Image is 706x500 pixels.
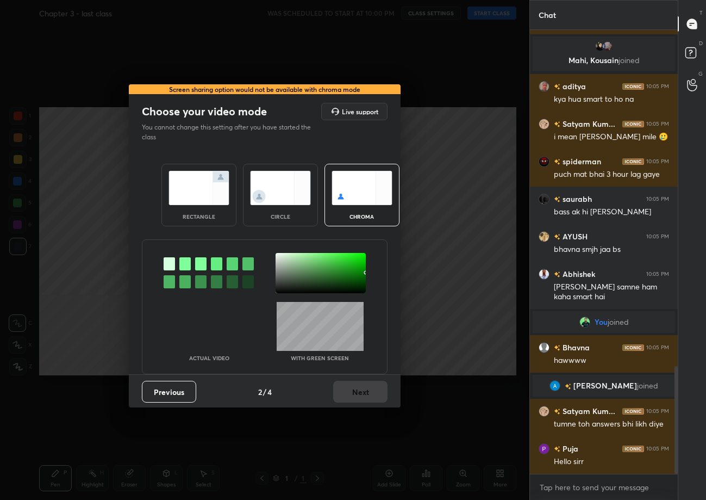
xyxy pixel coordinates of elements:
div: chroma [340,214,384,219]
h6: Abhishek [560,268,595,280]
h6: saurabh [560,193,592,205]
img: e38ab81fadd44d958d0b9871958952d3.jpg [539,81,549,92]
p: Mahi, Kousain [539,56,668,65]
span: You [595,318,608,326]
img: no-rating-badge.077c3623.svg [554,196,560,202]
div: 10:05 PM [646,271,669,277]
img: d7b266e9af654528916c65a7cf32705e.jpg [539,156,549,167]
div: 10:05 PM [646,233,669,240]
h4: / [263,386,266,398]
img: iconic-dark.1390631f.png [622,446,644,452]
div: circle [259,214,302,219]
img: chromaScreenIcon.c19ab0a0.svg [332,171,392,205]
div: rectangle [177,214,221,219]
img: 34c2f5a4dc334ab99cba7f7ce517d6b6.jpg [579,317,590,328]
div: bass ak hi [PERSON_NAME] [554,207,669,218]
img: iconic-dark.1390631f.png [622,83,644,90]
img: 6f68f2a55eb8455e922a5563743efcb3.jpg [539,269,549,280]
p: With green screen [291,355,349,361]
h4: 2 [258,386,262,398]
img: 83342015e74b4a8995c6d006fda9619f.jpg [595,41,605,52]
img: iconic-dark.1390631f.png [622,408,644,415]
img: ee2f365983054e17a0a8fd0220be7e3b.jpg [539,119,549,129]
span: joined [637,381,658,390]
img: no-rating-badge.077c3623.svg [554,446,560,452]
h5: Live support [342,108,378,115]
div: puch mat bhai 3 hour lag gaye [554,169,669,180]
h6: spiderman [560,156,601,167]
img: no-rating-badge.077c3623.svg [554,84,560,90]
span: joined [608,318,629,326]
img: 827a5d933e424972bc5b10f43d8cac2d.jpg [602,41,613,52]
img: iconic-dark.1390631f.png [622,158,644,165]
img: 4244147e1fa442888cb41eaa2e928443.73571607_3 [549,380,560,391]
p: T [699,9,703,17]
img: AItbvmltIBWoQOn8oMivoLHeymV44oMeOv7cKW2sDqMF=s96-c [539,443,549,454]
img: no-rating-badge.077c3623.svg [554,409,560,415]
div: kya hua smart to ho na [554,94,669,105]
div: bhavna smjh jaa bs [554,244,669,255]
img: ee2f365983054e17a0a8fd0220be7e3b.jpg [539,406,549,417]
div: i mean [PERSON_NAME] mile 🥲 [554,132,669,143]
div: 10:05 PM [646,446,669,452]
p: G [698,70,703,78]
img: no-rating-badge.077c3623.svg [554,159,560,165]
div: [PERSON_NAME] samne ham kaha smart hai [554,282,669,303]
div: tumne toh answers bhi likh diye [554,419,669,430]
div: 10:05 PM [646,121,669,127]
img: bdb84c6d660241e6b4f618d123608c50.jpg [539,194,549,205]
h6: Puja [560,443,578,454]
div: 10:05 PM [646,83,669,90]
div: 10:05 PM [646,158,669,165]
img: no-rating-badge.077c3623.svg [554,345,560,351]
img: no-rating-badge.077c3623.svg [554,234,560,240]
p: Actual Video [189,355,229,361]
img: default.png [539,342,549,353]
h6: aditya [560,81,586,92]
img: iconic-dark.1390631f.png [622,121,644,127]
img: no-rating-badge.077c3623.svg [554,121,560,127]
h6: AYUSH [560,231,588,242]
h6: Satyam Kum... [560,118,615,129]
h6: Bhavna [560,342,590,353]
h4: 4 [267,386,272,398]
img: circleScreenIcon.acc0effb.svg [250,171,311,205]
span: [PERSON_NAME] [573,381,637,390]
img: iconic-dark.1390631f.png [622,344,644,351]
img: 7cfc2a8212da4a0a893e238ab5599d7a.jpg [539,231,549,242]
h6: Satyam Kum... [560,405,615,417]
p: You cannot change this setting after you have started the class [142,122,318,142]
span: joined [618,55,640,65]
div: Screen sharing option would not be available with chroma mode [129,84,401,94]
div: grid [530,30,678,474]
div: 10:05 PM [646,344,669,351]
div: 10:05 PM [646,196,669,202]
div: 10:05 PM [646,408,669,415]
div: hawwww [554,355,669,366]
p: Chat [530,1,565,29]
div: Hello sirr [554,456,669,467]
img: no-rating-badge.077c3623.svg [554,271,560,277]
img: normalScreenIcon.ae25ed63.svg [168,171,229,205]
img: no-rating-badge.077c3623.svg [565,384,571,390]
p: D [699,39,703,47]
button: Previous [142,381,196,403]
h2: Choose your video mode [142,104,267,119]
